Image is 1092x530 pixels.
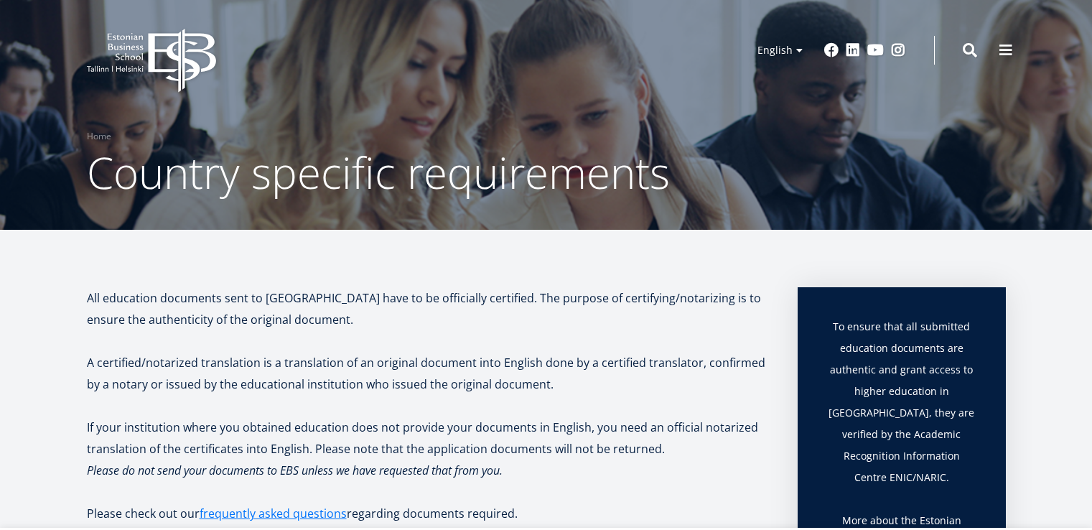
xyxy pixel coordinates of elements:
[846,43,860,57] a: Linkedin
[826,316,977,510] p: To ensure that all submitted education documents are authentic and grant access to higher educati...
[87,143,670,202] span: Country specific requirements
[87,462,503,478] em: Please do not send your documents to EBS unless we have requested that from you.
[87,287,769,330] p: All education documents sent to [GEOGRAPHIC_DATA] have to be officially certified. The purpose of...
[87,129,111,144] a: Home
[200,503,347,524] a: frequently asked questions
[867,43,884,57] a: Youtube
[891,43,905,57] a: Instagram
[824,43,839,57] a: Facebook
[87,352,769,395] p: A certified/notarized translation is a translation of an original document into English done by a...
[87,417,769,460] p: If your institution where you obtained education does not provide your documents in English, you ...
